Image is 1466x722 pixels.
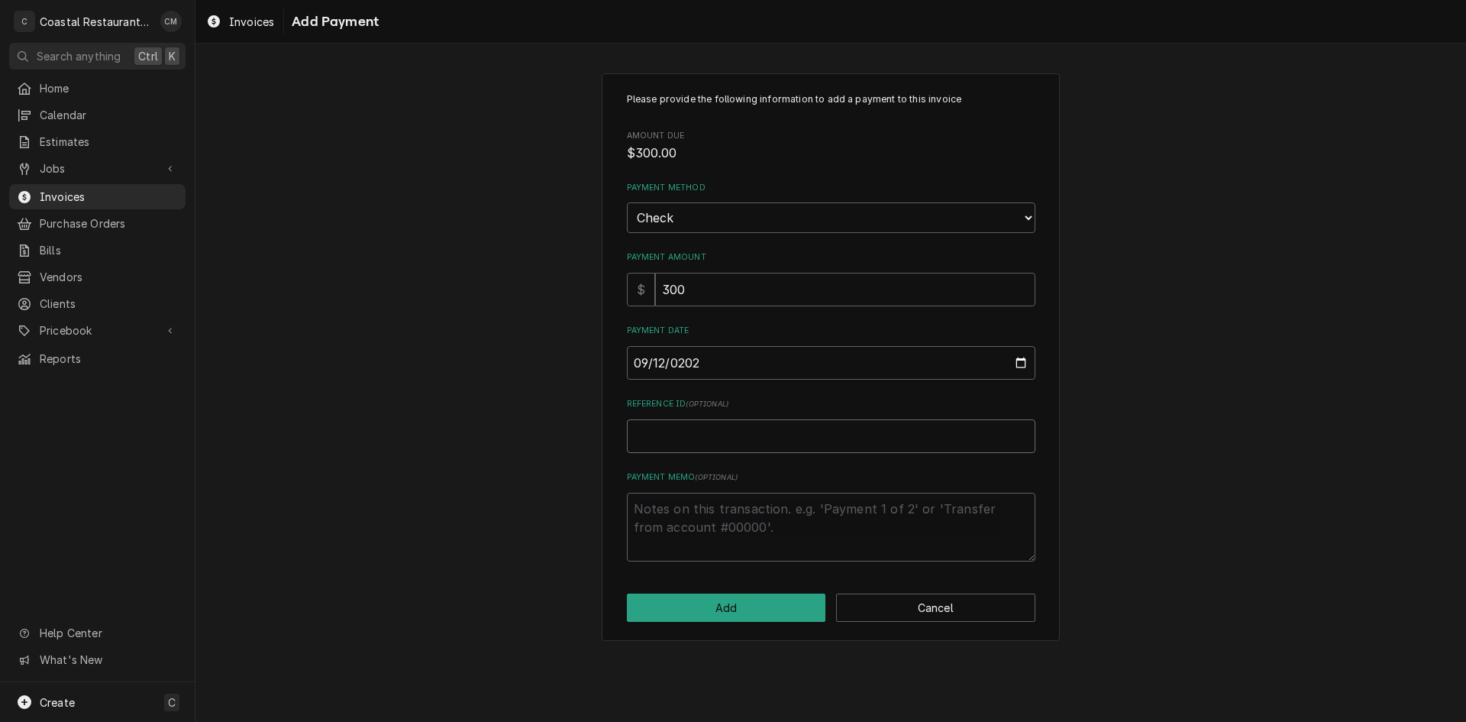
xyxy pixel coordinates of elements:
[627,594,1035,622] div: Button Group Row
[169,48,176,64] span: K
[40,269,178,285] span: Vendors
[40,652,176,668] span: What's New
[40,296,178,312] span: Clients
[627,92,1035,562] div: Invoice Payment Create/Update Form
[9,291,186,316] a: Clients
[9,346,186,371] a: Reports
[40,242,178,258] span: Bills
[602,73,1060,642] div: Invoice Payment Create/Update
[627,594,826,622] button: Add
[168,694,176,711] span: C
[627,273,655,306] div: $
[627,594,1035,622] div: Button Group
[229,14,274,30] span: Invoices
[9,264,186,290] a: Vendors
[287,11,379,32] span: Add Payment
[160,11,182,32] div: CM
[627,92,1035,106] p: Please provide the following information to add a payment to this invoice
[627,144,1035,163] span: Amount Due
[627,251,1035,306] div: Payment Amount
[627,325,1035,337] label: Payment Date
[40,189,178,205] span: Invoices
[40,107,178,123] span: Calendar
[627,471,1035,484] label: Payment Memo
[40,322,155,338] span: Pricebook
[9,647,186,672] a: Go to What's New
[627,182,1035,194] label: Payment Method
[627,130,1035,142] span: Amount Due
[627,471,1035,561] div: Payment Memo
[9,76,186,101] a: Home
[9,211,186,236] a: Purchase Orders
[200,9,280,34] a: Invoices
[9,102,186,128] a: Calendar
[40,160,155,176] span: Jobs
[9,129,186,154] a: Estimates
[40,351,178,367] span: Reports
[9,620,186,646] a: Go to Help Center
[9,43,186,70] button: Search anythingCtrlK
[9,238,186,263] a: Bills
[37,48,121,64] span: Search anything
[627,130,1035,163] div: Amount Due
[627,398,1035,452] div: Reference ID
[627,398,1035,410] label: Reference ID
[9,184,186,209] a: Invoices
[138,48,158,64] span: Ctrl
[160,11,182,32] div: Chad McMaster's Avatar
[627,251,1035,264] label: Payment Amount
[14,11,35,32] div: C
[627,325,1035,379] div: Payment Date
[695,473,738,481] span: ( optional )
[40,215,178,231] span: Purchase Orders
[40,14,152,30] div: Coastal Restaurant Repair
[836,594,1035,622] button: Cancel
[40,625,176,641] span: Help Center
[40,134,178,150] span: Estimates
[40,696,75,709] span: Create
[9,156,186,181] a: Go to Jobs
[9,318,186,343] a: Go to Pricebook
[627,182,1035,233] div: Payment Method
[40,80,178,96] span: Home
[627,346,1035,380] input: yyyy-mm-dd
[627,146,677,160] span: $300.00
[686,400,728,408] span: ( optional )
